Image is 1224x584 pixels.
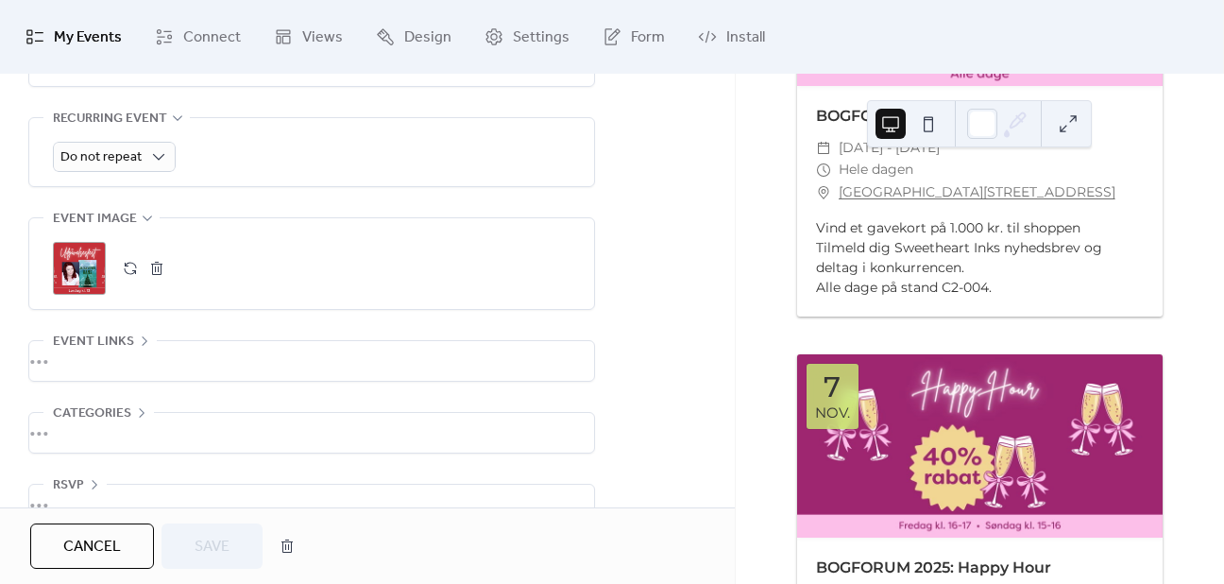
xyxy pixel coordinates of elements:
[183,23,241,53] span: Connect
[797,557,1163,579] div: BOGFORUM 2025: Happy Hour
[839,159,913,181] span: Hele dagen
[513,23,569,53] span: Settings
[53,108,167,130] span: Recurring event
[815,405,850,420] div: nov.
[60,145,142,170] span: Do not repeat
[141,8,255,66] a: Connect
[362,8,466,66] a: Design
[816,159,831,181] div: ​
[726,23,765,53] span: Install
[260,8,357,66] a: Views
[53,208,137,231] span: Event image
[29,341,594,381] div: •••
[816,137,831,160] div: ​
[53,242,106,295] div: ;
[839,181,1115,204] a: [GEOGRAPHIC_DATA][STREET_ADDRESS]
[839,137,940,160] span: [DATE] - [DATE]
[29,485,594,524] div: •••
[470,8,584,66] a: Settings
[797,105,1163,128] div: BOGFORUM 2025: Vind 1.000 kr.
[53,331,134,353] span: Event links
[30,524,154,569] button: Cancel
[29,413,594,453] div: •••
[302,23,343,53] span: Views
[684,8,779,66] a: Install
[588,8,679,66] a: Form
[53,474,84,497] span: RSVP
[11,8,136,66] a: My Events
[63,536,121,558] span: Cancel
[53,403,131,425] span: Categories
[824,373,841,402] div: 7
[816,181,831,204] div: ​
[404,23,451,53] span: Design
[631,23,665,53] span: Form
[797,218,1163,298] div: Vind et gavekort på 1.000 kr. til shoppen Tilmeld dig Sweetheart Inks nyhedsbrev og deltag i konk...
[54,23,122,53] span: My Events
